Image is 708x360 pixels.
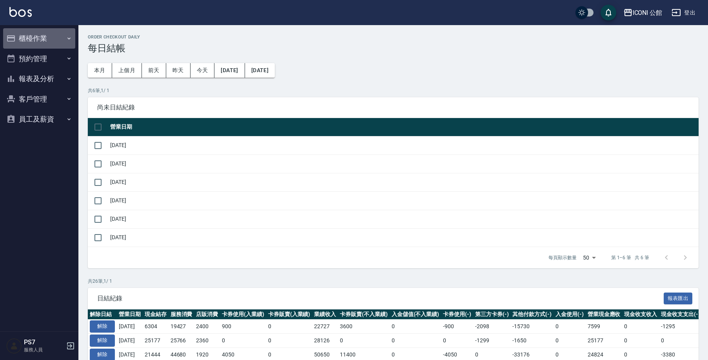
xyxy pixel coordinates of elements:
[266,320,312,334] td: 0
[659,320,702,334] td: -1295
[510,334,554,348] td: -1650
[220,334,266,348] td: 0
[108,118,699,136] th: 營業日期
[3,89,75,109] button: 客戶管理
[473,334,511,348] td: -1299
[580,247,599,268] div: 50
[88,87,699,94] p: 共 6 筆, 1 / 1
[620,5,666,21] button: ICONI 公館
[390,309,441,320] th: 入金儲值(不入業績)
[266,334,312,348] td: 0
[338,320,390,334] td: 3600
[510,309,554,320] th: 其他付款方式(-)
[586,320,623,334] td: 7599
[554,320,586,334] td: 0
[108,136,699,155] td: [DATE]
[97,295,664,302] span: 日結紀錄
[214,63,245,78] button: [DATE]
[441,320,473,334] td: -900
[191,63,215,78] button: 今天
[88,278,699,285] p: 共 26 筆, 1 / 1
[441,334,473,348] td: 0
[622,334,659,348] td: 0
[586,334,623,348] td: 25177
[143,334,169,348] td: 25177
[312,320,338,334] td: 22727
[108,155,699,173] td: [DATE]
[601,5,616,20] button: save
[97,104,689,111] span: 尚未日結紀錄
[266,309,312,320] th: 卡券販賣(入業績)
[169,320,194,334] td: 19427
[659,309,702,320] th: 現金收支支出(-)
[473,320,511,334] td: -2098
[194,309,220,320] th: 店販消費
[338,334,390,348] td: 0
[622,320,659,334] td: 0
[88,309,117,320] th: 解除日結
[390,334,441,348] td: 0
[108,228,699,247] td: [DATE]
[659,334,702,348] td: 0
[169,334,194,348] td: 25766
[108,191,699,210] td: [DATE]
[473,309,511,320] th: 第三方卡券(-)
[108,173,699,191] td: [DATE]
[6,338,22,354] img: Person
[90,320,115,333] button: 解除
[664,293,693,305] button: 報表匯出
[312,309,338,320] th: 業績收入
[88,63,112,78] button: 本月
[166,63,191,78] button: 昨天
[117,334,143,348] td: [DATE]
[586,309,623,320] th: 營業現金應收
[24,338,64,346] h5: PS7
[338,309,390,320] th: 卡券販賣(不入業績)
[554,309,586,320] th: 入金使用(-)
[88,35,699,40] h2: Order checkout daily
[3,28,75,49] button: 櫃檯作業
[312,334,338,348] td: 28126
[622,309,659,320] th: 現金收支收入
[9,7,32,17] img: Logo
[24,346,64,353] p: 服務人員
[611,254,649,261] p: 第 1–6 筆 共 6 筆
[90,335,115,347] button: 解除
[245,63,275,78] button: [DATE]
[117,309,143,320] th: 營業日期
[3,49,75,69] button: 預約管理
[143,320,169,334] td: 6304
[668,5,699,20] button: 登出
[169,309,194,320] th: 服務消費
[3,69,75,89] button: 報表及分析
[108,210,699,228] td: [DATE]
[220,309,266,320] th: 卡券使用(入業績)
[633,8,663,18] div: ICONI 公館
[117,320,143,334] td: [DATE]
[194,334,220,348] td: 2360
[548,254,577,261] p: 每頁顯示數量
[390,320,441,334] td: 0
[554,334,586,348] td: 0
[112,63,142,78] button: 上個月
[142,63,166,78] button: 前天
[510,320,554,334] td: -15730
[441,309,473,320] th: 卡券使用(-)
[220,320,266,334] td: 900
[3,109,75,129] button: 員工及薪資
[194,320,220,334] td: 2400
[664,294,693,302] a: 報表匯出
[88,43,699,54] h3: 每日結帳
[143,309,169,320] th: 現金結存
